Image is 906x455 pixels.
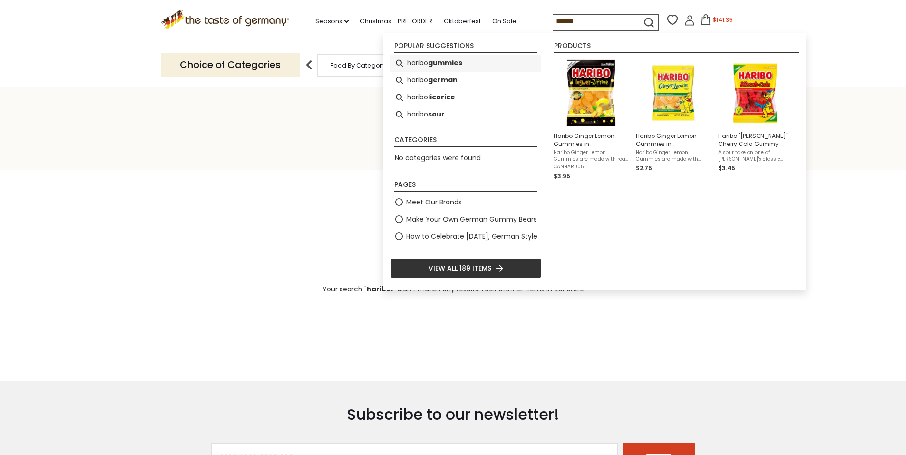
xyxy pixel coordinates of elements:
[639,58,708,127] img: Haribo Ginger Lemon Gummies in Bag
[322,284,584,294] span: Your search " " didn't match any results. Look at
[428,92,455,103] b: licorice
[211,405,695,424] h3: Subscribe to our newsletter!
[406,231,537,242] a: How to Celebrate [DATE], German Style
[390,258,541,278] li: View all 189 items
[390,194,541,211] li: Meet Our Brands
[718,164,735,172] span: $3.45
[697,14,737,29] button: $141.35
[367,284,393,294] b: hariboi
[718,58,793,181] a: Haribo "[PERSON_NAME]" Cherry Cola Gummy Candy, 175g - Made in [GEOGRAPHIC_DATA] ozA sour take on...
[395,153,481,163] span: No categories were found
[161,53,300,77] p: Choice of Categories
[394,42,537,53] li: Popular suggestions
[636,58,711,181] a: Haribo Ginger Lemon Gummies in BagHaribo Ginger Lemon Gummies in [GEOGRAPHIC_DATA], 4 oz.Haribo G...
[390,55,541,72] li: haribo gummies
[390,72,541,89] li: haribo german
[390,106,541,123] li: haribo sour
[428,58,462,68] b: gummies
[636,132,711,148] span: Haribo Ginger Lemon Gummies in [GEOGRAPHIC_DATA], 4 oz.
[718,149,793,163] span: A sour take on one of [PERSON_NAME]'s classic creations, these delicious sour gummy candies are s...
[554,42,799,53] li: Products
[713,16,733,24] span: $141.35
[390,211,541,228] li: Make Your Own German Gummy Bears
[554,149,628,163] span: Haribo Ginger Lemon Gummies are made with real lemon juice and real ginger concentrate for a deli...
[383,33,806,290] div: Instant Search Results
[428,109,445,120] b: sour
[406,197,462,208] a: Meet Our Brands
[554,58,628,181] a: Haribo Ginger Lemon Gummies in [GEOGRAPHIC_DATA], 160g - Made in [GEOGRAPHIC_DATA]Haribo Ginger L...
[444,16,481,27] a: Oktoberfest
[360,16,432,27] a: Christmas - PRE-ORDER
[331,62,386,69] a: Food By Category
[428,75,458,86] b: german
[718,132,793,148] span: Haribo "[PERSON_NAME]" Cherry Cola Gummy Candy, 175g - Made in [GEOGRAPHIC_DATA] oz
[550,55,632,185] li: Haribo Ginger Lemon Gummies in Bag, 160g - Made in Germany
[394,181,537,192] li: Pages
[714,55,797,185] li: Haribo "Kirsch" Cherry Cola Gummy Candy, 175g - Made in Germany oz
[554,172,570,180] span: $3.95
[315,16,349,27] a: Seasons
[554,132,628,148] span: Haribo Ginger Lemon Gummies in [GEOGRAPHIC_DATA], 160g - Made in [GEOGRAPHIC_DATA]
[406,214,537,225] a: Make Your Own German Gummy Bears
[390,89,541,106] li: haribo licorice
[632,55,714,185] li: Haribo Ginger Lemon Gummies in Bag, 4 oz.
[492,16,516,27] a: On Sale
[636,164,652,172] span: $2.75
[506,284,584,294] a: other items in our store
[636,149,711,163] span: Haribo Ginger Lemon Gummies are made with lemon and ginger concentrate for a delicious fruity tas...
[554,164,628,170] span: CANHAR0051
[390,228,541,245] li: How to Celebrate [DATE], German Style
[29,129,877,151] h1: Search results
[394,136,537,147] li: Categories
[429,263,491,273] span: View all 189 items
[300,56,319,75] img: previous arrow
